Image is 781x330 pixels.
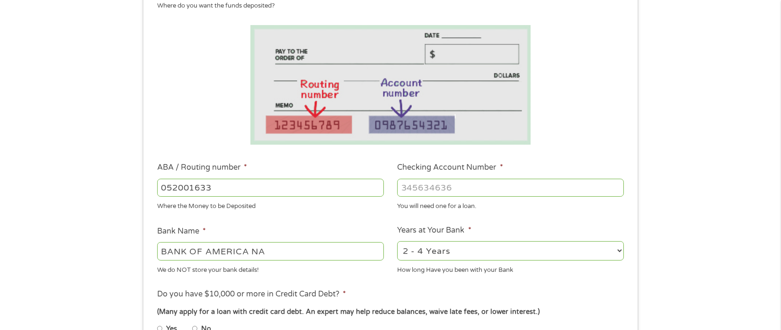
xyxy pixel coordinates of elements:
[397,199,624,211] div: You will need one for a loan.
[157,262,384,275] div: We do NOT store your bank details!
[397,226,471,235] label: Years at Your Bank
[397,262,624,275] div: How long Have you been with your Bank
[157,179,384,197] input: 263177916
[157,307,624,317] div: (Many apply for a loan with credit card debt. An expert may help reduce balances, waive late fees...
[157,289,346,299] label: Do you have $10,000 or more in Credit Card Debt?
[397,163,503,173] label: Checking Account Number
[157,226,206,236] label: Bank Name
[157,199,384,211] div: Where the Money to be Deposited
[157,1,617,11] div: Where do you want the funds deposited?
[250,25,531,145] img: Routing number location
[397,179,624,197] input: 345634636
[157,163,247,173] label: ABA / Routing number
